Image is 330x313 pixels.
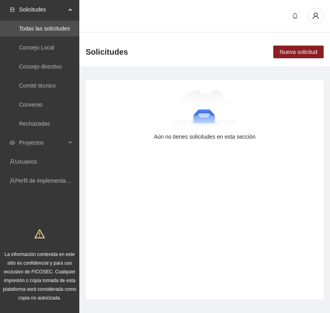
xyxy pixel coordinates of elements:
[273,46,324,58] button: Nueva solicitud
[19,44,54,51] a: Consejo Local
[15,177,77,184] a: Perfil de implementadora
[10,140,15,145] span: eye
[98,132,311,141] div: Aún no tienes solicitudes en esta sección
[10,7,15,12] span: inbox
[19,25,70,32] a: Todas las solicitudes
[19,101,42,108] a: Convenio
[3,252,77,301] span: La información contenida en este sitio es confidencial y para uso exclusivo de FICOSEC. Cualquier...
[280,48,317,56] span: Nueva solicitud
[35,229,45,239] span: warning
[19,63,61,70] a: Consejo directivo
[19,135,66,151] span: Proyectos
[86,46,128,58] span: Solicitudes
[19,2,66,17] span: Solicitudes
[19,82,56,89] a: Comité técnico
[308,12,323,19] span: user
[289,13,301,19] span: bell
[289,10,301,22] button: bell
[15,158,37,165] a: Usuarios
[173,90,237,129] img: Aún no tienes solicitudes en esta sección
[19,120,50,127] a: Rechazadas
[308,8,324,24] button: user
